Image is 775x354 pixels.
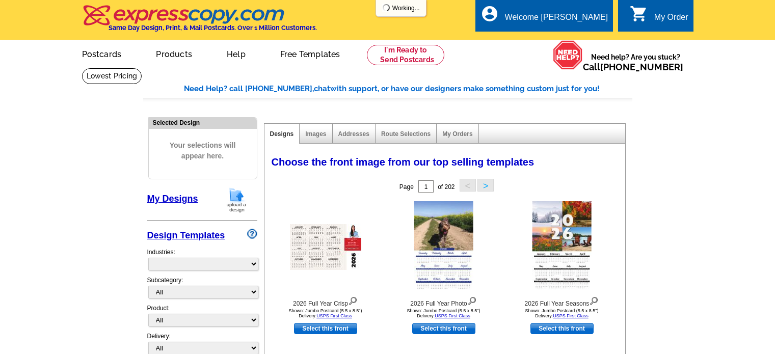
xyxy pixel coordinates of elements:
[149,118,257,127] div: Selected Design
[184,83,632,95] div: Need Help? call [PHONE_NUMBER], with support, or have our designers make something custom just fo...
[442,130,472,138] a: My Orders
[600,62,683,72] a: [PHONE_NUMBER]
[316,313,352,318] a: USPS First Class
[156,130,249,172] span: Your selections will appear here.
[314,84,330,93] span: chat
[270,130,294,138] a: Designs
[553,313,589,318] a: USPS First Class
[210,41,262,65] a: Help
[388,294,500,308] div: 2026 Full Year Photo
[264,41,357,65] a: Free Templates
[506,308,618,318] div: Shown: Jumbo Postcard (5.5 x 8.5") Delivery:
[399,183,414,190] span: Page
[348,294,358,306] img: view design details
[467,294,477,306] img: view design details
[381,130,431,138] a: Route Selections
[270,294,382,308] div: 2026 Full Year Crisp
[414,201,473,293] img: 2026 Full Year Photo
[147,304,257,332] div: Product:
[247,229,257,239] img: design-wizard-help-icon.png
[294,323,357,334] a: use this design
[82,12,317,32] a: Same Day Design, Print, & Mail Postcards. Over 1 Million Customers.
[553,40,583,70] img: help
[589,294,599,306] img: view design details
[290,224,361,270] img: 2026 Full Year Crisp
[460,179,476,192] button: <
[388,308,500,318] div: Shown: Jumbo Postcard (5.5 x 8.5") Delivery:
[506,294,618,308] div: 2026 Full Year Seasons
[223,187,250,213] img: upload-design
[338,130,369,138] a: Addresses
[147,230,225,240] a: Design Templates
[412,323,475,334] a: use this design
[583,52,688,72] span: Need help? Are you stuck?
[583,62,683,72] span: Call
[147,242,257,276] div: Industries:
[272,156,535,168] span: Choose the front image from our top selling templates
[382,4,390,12] img: loading...
[654,13,688,27] div: My Order
[66,41,138,65] a: Postcards
[147,276,257,304] div: Subcategory:
[630,5,648,23] i: shopping_cart
[147,194,198,204] a: My Designs
[477,179,494,192] button: >
[270,308,382,318] div: Shown: Jumbo Postcard (5.5 x 8.5") Delivery:
[140,41,208,65] a: Products
[305,130,326,138] a: Images
[480,5,499,23] i: account_circle
[532,201,592,293] img: 2026 Full Year Seasons
[435,313,470,318] a: USPS First Class
[438,183,455,190] span: of 202
[630,11,688,24] a: shopping_cart My Order
[530,323,594,334] a: use this design
[505,13,608,27] div: Welcome [PERSON_NAME]
[109,24,317,32] h4: Same Day Design, Print, & Mail Postcards. Over 1 Million Customers.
